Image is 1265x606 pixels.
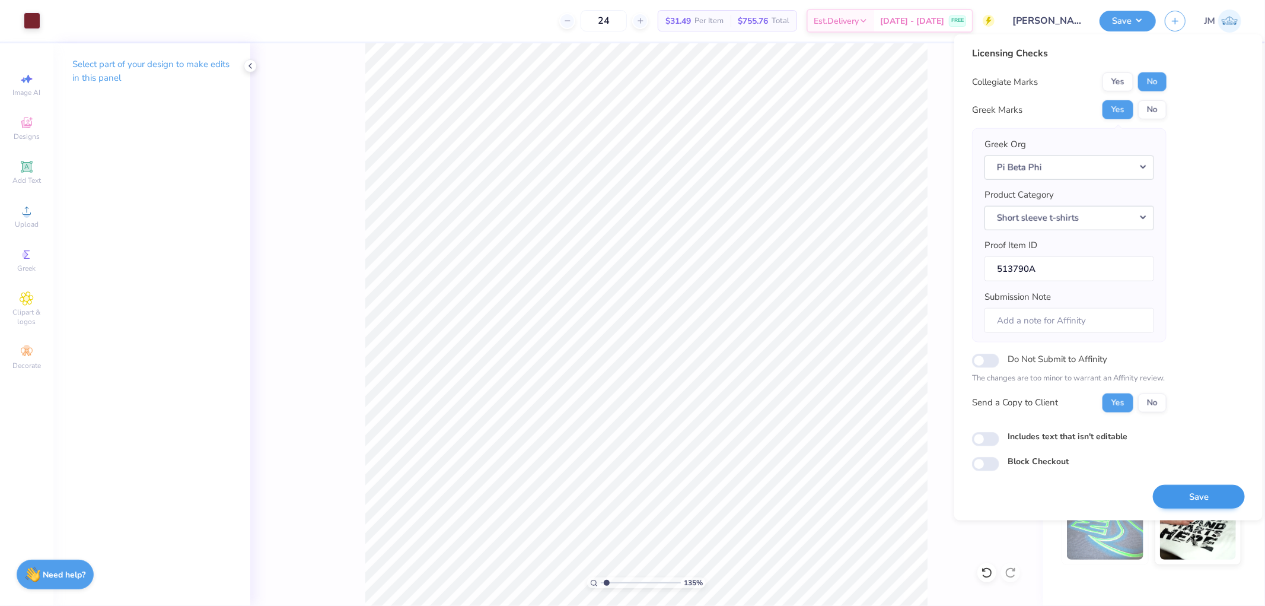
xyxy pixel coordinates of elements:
[14,132,40,141] span: Designs
[972,103,1022,117] div: Greek Marks
[972,46,1167,61] div: Licensing Checks
[1008,455,1069,468] label: Block Checkout
[972,396,1058,410] div: Send a Copy to Client
[1008,430,1127,442] label: Includes text that isn't editable
[984,138,1026,151] label: Greek Org
[1138,100,1167,119] button: No
[13,88,41,97] span: Image AI
[694,15,724,27] span: Per Item
[1218,9,1241,33] img: Joshua Macky Gaerlan
[43,569,86,580] strong: Need help?
[1103,393,1133,412] button: Yes
[984,239,1037,252] label: Proof Item ID
[951,17,964,25] span: FREE
[18,264,36,273] span: Greek
[972,75,1038,89] div: Collegiate Marks
[665,15,691,27] span: $31.49
[12,176,41,185] span: Add Text
[684,578,703,588] span: 135 %
[972,373,1167,385] p: The changes are too minor to warrant an Affinity review.
[738,15,768,27] span: $755.76
[72,58,231,85] p: Select part of your design to make edits in this panel
[1103,72,1133,91] button: Yes
[984,155,1154,179] button: Pi Beta Phi
[1205,9,1241,33] a: JM
[984,307,1154,333] input: Add a note for Affinity
[1205,14,1215,28] span: JM
[984,290,1051,304] label: Submission Note
[1003,9,1091,33] input: Untitled Design
[772,15,789,27] span: Total
[581,10,627,31] input: – –
[814,15,859,27] span: Est. Delivery
[15,220,39,229] span: Upload
[6,307,47,326] span: Clipart & logos
[1138,393,1167,412] button: No
[1100,11,1156,31] button: Save
[1008,351,1107,367] label: Do Not Submit to Affinity
[1103,100,1133,119] button: Yes
[984,205,1154,230] button: Short sleeve t-shirts
[1153,484,1245,509] button: Save
[1160,500,1237,560] img: Water based Ink
[1138,72,1167,91] button: No
[984,188,1054,202] label: Product Category
[1067,500,1143,560] img: Glow in the Dark Ink
[880,15,944,27] span: [DATE] - [DATE]
[12,361,41,370] span: Decorate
